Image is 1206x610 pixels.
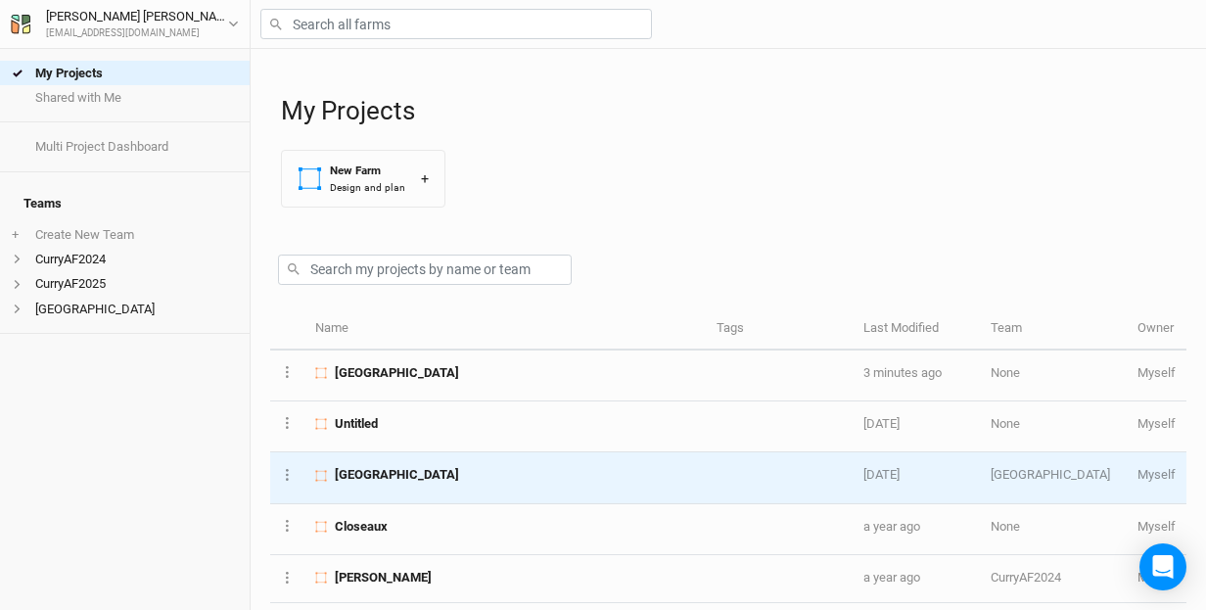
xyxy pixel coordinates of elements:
input: Search all farms [260,9,652,39]
div: + [421,168,429,189]
td: CurryAF2024 [980,555,1127,602]
span: Closeaux [335,518,388,536]
span: Jun 6, 2024 11:26 AM [863,519,920,534]
span: mcurry@investeco.com [1137,467,1176,482]
th: Name [304,308,706,351]
th: Last Modified [853,308,980,351]
button: New FarmDesign and plan+ [281,150,445,208]
div: [PERSON_NAME] [PERSON_NAME] [46,7,228,26]
td: None [980,504,1127,555]
td: None [980,401,1127,452]
input: Search my projects by name or team [278,255,572,285]
div: [EMAIL_ADDRESS][DOMAIN_NAME] [46,26,228,41]
span: Shuyler [335,569,432,587]
span: Aug 27, 2025 5:02 PM [863,416,900,431]
span: Untitled [335,415,378,433]
div: New Farm [330,163,405,179]
button: [PERSON_NAME] [PERSON_NAME][EMAIL_ADDRESS][DOMAIN_NAME] [10,6,240,41]
div: Open Intercom Messenger [1139,543,1186,590]
span: Sep 4, 2025 3:19 PM [863,365,942,380]
span: Rawn Farm [335,364,459,382]
span: May 31, 2024 9:23 AM [863,570,920,585]
h4: Teams [12,184,238,223]
span: Pretty River Farm [335,466,459,484]
div: Design and plan [330,180,405,195]
span: mcurry@investeco.com [1137,365,1176,380]
span: mcurry@investeco.com [1137,519,1176,534]
h1: My Projects [281,96,1186,126]
span: Aug 27, 2025 4:31 PM [863,467,900,482]
span: mcurry@investeco.com [1137,416,1176,431]
th: Team [980,308,1127,351]
td: None [980,351,1127,401]
span: + [12,227,19,243]
th: Tags [706,308,853,351]
span: mcurry@investeco.com [1137,570,1176,585]
td: [GEOGRAPHIC_DATA] [980,452,1127,503]
th: Owner [1127,308,1186,351]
